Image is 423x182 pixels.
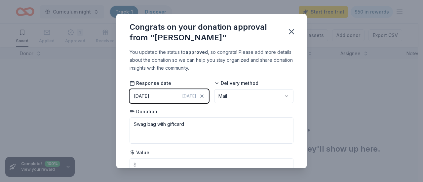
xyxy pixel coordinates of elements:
[185,49,208,55] b: approved
[134,92,149,100] div: [DATE]
[130,117,293,144] textarea: Swag bag with giftcard
[130,149,149,156] span: Value
[130,48,293,72] div: You updated the status to , so congrats! Please add more details about the donation so we can hel...
[130,89,209,103] button: [DATE][DATE]
[130,22,279,43] div: Congrats on your donation approval from "[PERSON_NAME]"
[182,93,196,99] span: [DATE]
[130,108,157,115] span: Donation
[130,80,171,87] span: Response date
[214,80,258,87] span: Delivery method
